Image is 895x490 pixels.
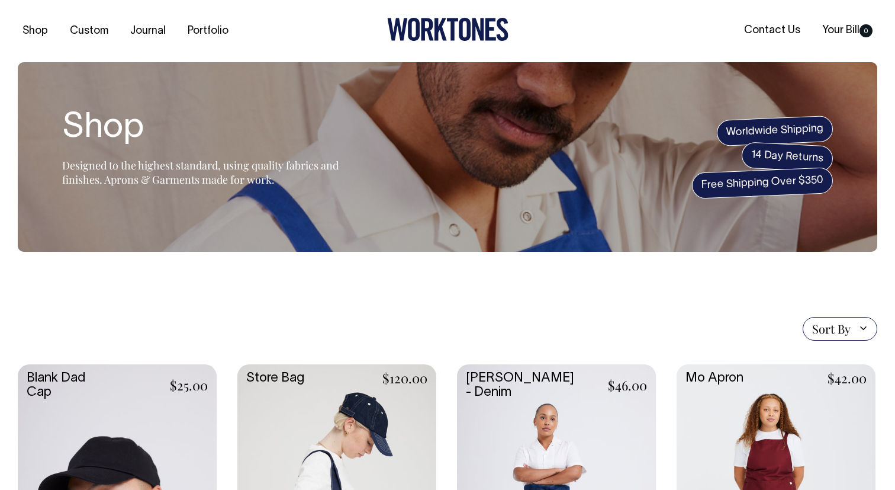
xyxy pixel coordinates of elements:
a: Portfolio [183,21,233,41]
a: Journal [125,21,170,41]
span: Worldwide Shipping [716,116,833,146]
h1: Shop [62,110,358,148]
a: Shop [18,21,53,41]
span: 0 [859,24,873,37]
span: Free Shipping Over $350 [691,167,833,199]
span: Sort By [812,322,851,336]
a: Contact Us [739,21,805,40]
a: Your Bill0 [817,21,877,40]
span: Designed to the highest standard, using quality fabrics and finishes. Aprons & Garments made for ... [62,158,339,187]
a: Custom [65,21,113,41]
span: 14 Day Returns [741,142,833,172]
